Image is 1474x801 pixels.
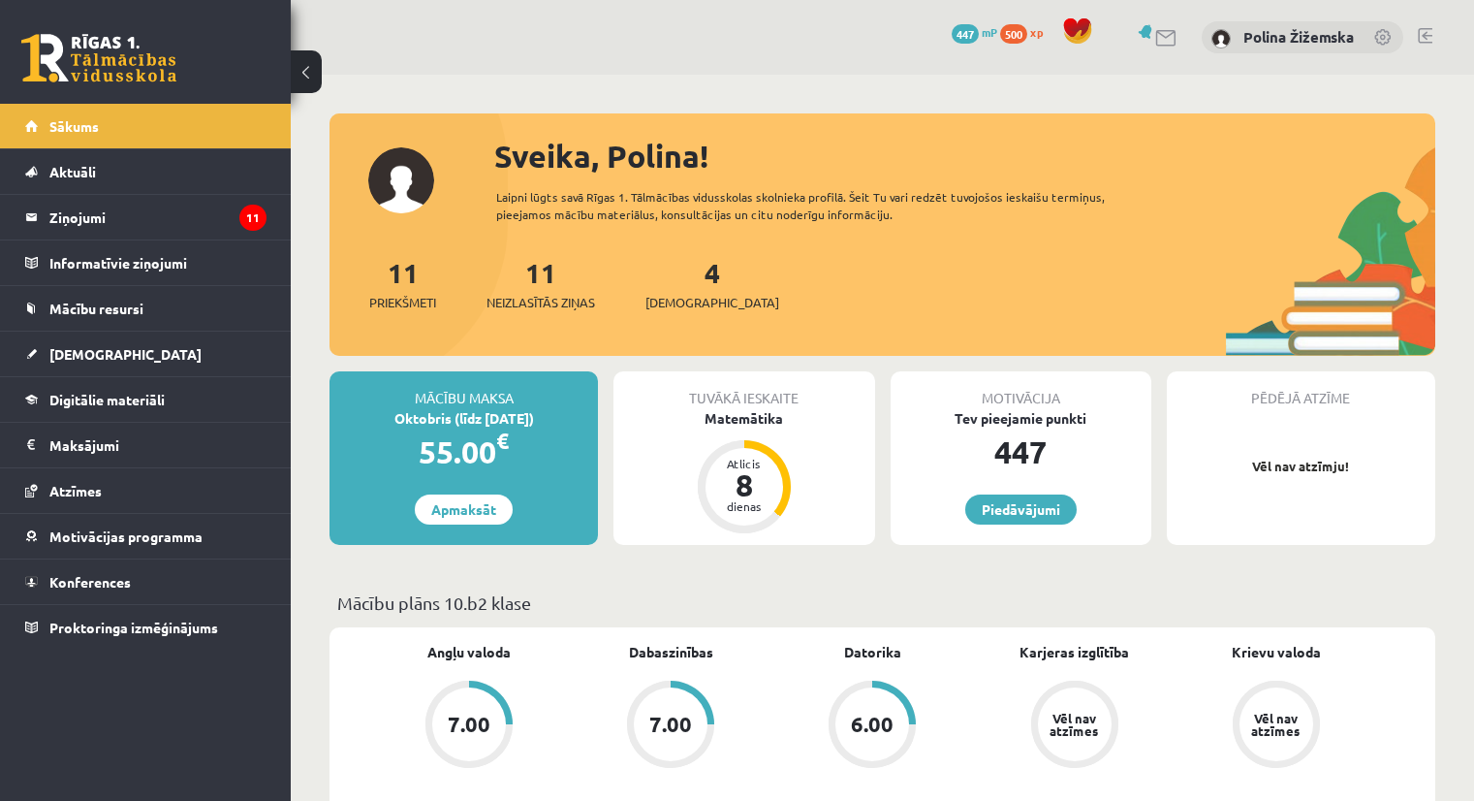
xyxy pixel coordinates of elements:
span: € [496,427,509,455]
div: Vēl nav atzīmes [1249,712,1303,737]
a: 4[DEMOGRAPHIC_DATA] [645,255,779,312]
div: 7.00 [649,714,692,735]
span: 447 [952,24,979,44]
a: Datorika [844,642,901,662]
div: 55.00 [329,429,598,475]
div: Pēdējā atzīme [1167,371,1435,408]
a: Mācību resursi [25,286,267,331]
a: Aktuāli [25,149,267,194]
a: Vēl nav atzīmes [974,681,1176,772]
span: 500 [1000,24,1027,44]
a: Digitālie materiāli [25,377,267,422]
p: Vēl nav atzīmju! [1176,457,1426,476]
div: Vēl nav atzīmes [1048,712,1102,737]
legend: Ziņojumi [49,195,267,240]
a: Informatīvie ziņojumi [25,240,267,285]
img: Polina Žižemska [1211,29,1231,48]
a: Maksājumi [25,423,267,467]
div: 8 [715,469,773,500]
div: Motivācija [891,371,1151,408]
div: 6.00 [851,714,894,735]
a: 11Neizlasītās ziņas [486,255,595,312]
a: Polina Žižemska [1243,27,1354,47]
legend: Maksājumi [49,423,267,467]
div: Laipni lūgts savā Rīgas 1. Tālmācības vidusskolas skolnieka profilā. Šeit Tu vari redzēt tuvojošo... [496,188,1160,223]
span: Atzīmes [49,482,102,499]
span: Neizlasītās ziņas [486,293,595,312]
a: Apmaksāt [415,495,513,525]
span: Aktuāli [49,163,96,180]
div: Oktobris (līdz [DATE]) [329,408,598,429]
div: Tev pieejamie punkti [891,408,1151,429]
a: 500 xp [1000,24,1052,40]
a: Rīgas 1. Tālmācības vidusskola [21,34,176,82]
a: Karjeras izglītība [1019,642,1129,662]
div: dienas [715,500,773,512]
span: [DEMOGRAPHIC_DATA] [49,345,202,363]
a: 7.00 [570,681,771,772]
a: Motivācijas programma [25,514,267,559]
a: Krievu valoda [1232,642,1321,662]
span: Proktoringa izmēģinājums [49,619,218,636]
span: Priekšmeti [369,293,436,312]
div: 7.00 [448,714,490,735]
a: Dabaszinības [629,642,713,662]
a: Vēl nav atzīmes [1176,681,1377,772]
p: Mācību plāns 10.b2 klase [337,590,1427,616]
div: 447 [891,429,1151,475]
span: Mācību resursi [49,300,143,317]
a: 11Priekšmeti [369,255,436,312]
span: Konferences [49,573,131,591]
a: Atzīmes [25,468,267,513]
span: Motivācijas programma [49,528,203,545]
a: 6.00 [771,681,973,772]
div: Atlicis [715,458,773,469]
a: Proktoringa izmēģinājums [25,605,267,650]
span: mP [982,24,997,40]
a: Sākums [25,104,267,148]
legend: Informatīvie ziņojumi [49,240,267,285]
div: Matemātika [613,408,874,429]
a: Matemātika Atlicis 8 dienas [613,408,874,536]
a: Piedāvājumi [965,495,1077,525]
a: Ziņojumi11 [25,195,267,240]
div: Sveika, Polina! [494,133,1435,179]
span: xp [1030,24,1043,40]
div: Tuvākā ieskaite [613,371,874,408]
a: Angļu valoda [427,642,511,662]
a: [DEMOGRAPHIC_DATA] [25,332,267,376]
span: Digitālie materiāli [49,391,165,408]
div: Mācību maksa [329,371,598,408]
i: 11 [239,205,267,231]
a: 7.00 [368,681,570,772]
a: Konferences [25,560,267,604]
a: 447 mP [952,24,997,40]
span: [DEMOGRAPHIC_DATA] [645,293,779,312]
span: Sākums [49,117,99,135]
